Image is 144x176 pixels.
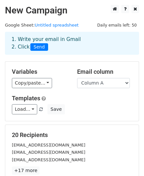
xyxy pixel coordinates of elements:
[47,104,65,114] button: Save
[12,157,85,162] small: [EMAIL_ADDRESS][DOMAIN_NAME]
[12,68,67,75] h5: Variables
[95,23,139,28] a: Daily emails left: 50
[35,23,78,28] a: Untitled spreadsheet
[12,131,132,139] h5: 20 Recipients
[5,23,79,28] small: Google Sheet:
[12,143,85,147] small: [EMAIL_ADDRESS][DOMAIN_NAME]
[12,78,52,88] a: Copy/paste...
[7,36,137,51] div: 1. Write your email in Gmail 2. Click
[12,95,40,102] a: Templates
[95,22,139,29] span: Daily emails left: 50
[12,150,85,155] small: [EMAIL_ADDRESS][DOMAIN_NAME]
[12,166,40,175] a: +17 more
[77,68,132,75] h5: Email column
[111,145,144,176] iframe: Chat Widget
[12,104,37,114] a: Load...
[30,43,48,51] span: Send
[5,5,139,16] h2: New Campaign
